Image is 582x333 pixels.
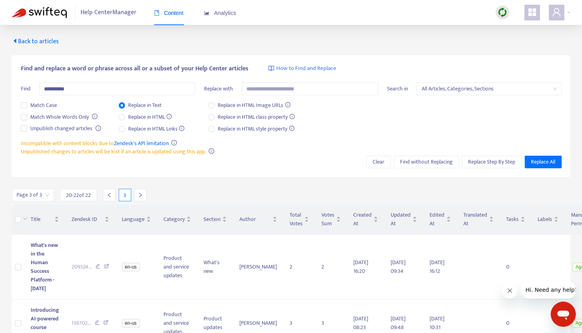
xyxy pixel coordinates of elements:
[204,215,220,224] span: Section
[391,211,411,228] span: Updated At
[521,281,576,298] iframe: Message from company
[27,113,92,121] span: Match Whole Words Only
[430,211,444,228] span: Edited At
[498,7,507,17] img: sync.dc5367851b00ba804db3.png
[12,38,18,44] span: caret-left
[283,235,315,300] td: 2
[353,211,372,228] span: Created At
[106,192,112,198] span: left
[163,215,185,224] span: Category
[21,147,206,156] span: Unpublished changes to articles will be lost if an article is updated using this app.
[157,204,197,235] th: Category
[21,64,248,74] span: Find and replace a word or phrase across all or a subset of your Help Center articles
[72,263,92,271] span: 209324 ...
[95,125,101,131] span: info-circle
[122,215,145,224] span: Language
[119,189,131,201] div: 3
[430,258,444,276] span: [DATE] 16:12
[321,211,334,228] span: Votes Sum
[268,65,274,72] img: image-link
[21,139,169,148] span: Incompatible with content blocks due to
[27,124,95,133] span: Unpublish changed articles
[125,101,165,110] span: Replace in Text
[215,125,297,133] span: Replace in HTML style property
[81,5,136,20] span: Help Center Manager
[197,204,233,235] th: Section
[92,114,97,119] span: info-circle
[215,113,298,121] span: Replace in HTML class property
[114,139,169,148] a: Zendesk's API limitation
[154,10,184,16] span: Content
[531,158,555,166] span: Replace All
[315,204,347,235] th: Votes Sum
[502,283,518,298] iframe: Close message
[463,211,487,228] span: Translated At
[65,204,116,235] th: Zendesk ID
[462,156,521,168] button: Replace Step By Step
[290,211,303,228] span: Total Votes
[72,319,91,327] span: 138702 ...
[500,235,531,300] td: 0
[125,113,175,121] span: Replace in HTML
[21,84,31,93] span: Find
[347,204,384,235] th: Created At
[283,204,315,235] th: Total Votes
[391,258,406,276] span: [DATE] 09:34
[122,319,140,327] span: en-us
[138,192,143,198] span: right
[421,83,556,95] span: All Articles, Categories, Sections
[506,215,519,224] span: Tasks
[531,204,565,235] th: Labels
[366,156,391,168] button: Clear
[353,314,368,332] span: [DATE] 08:23
[315,235,347,300] td: 2
[66,191,91,199] span: 20 - 22 of 22
[12,7,67,18] img: Swifteq
[233,235,283,300] td: [PERSON_NAME]
[197,235,233,300] td: What's new
[387,84,408,93] span: Search in
[157,235,197,300] td: Product and service updates
[384,204,423,235] th: Updated At
[23,216,28,221] span: down
[154,10,160,16] span: book
[27,101,60,110] span: Match Case
[276,64,336,73] span: How to Find and Replace
[551,302,576,327] iframe: Button to launch messaging window
[31,241,58,293] span: What's new in the Human Success Platform - [DATE]
[391,314,406,332] span: [DATE] 09:48
[233,204,283,235] th: Author
[353,258,368,276] span: [DATE] 16:20
[373,158,384,166] span: Clear
[394,156,459,168] button: Find without Replacing
[430,314,444,332] span: [DATE] 10:31
[215,101,294,110] span: Replace in HTML Image URLs
[468,158,515,166] span: Replace Step By Step
[423,204,457,235] th: Edited At
[538,215,552,224] span: Labels
[5,6,57,12] span: Hi. Need any help?
[204,10,209,16] span: area-chart
[125,125,188,133] span: Replace in HTML Links
[72,215,103,224] span: Zendesk ID
[527,7,537,17] span: appstore
[268,64,336,73] a: How to Find and Replace
[24,204,65,235] th: Title
[171,140,177,145] span: info-circle
[204,84,233,93] span: Replace with
[552,7,561,17] span: user
[209,148,214,154] span: info-circle
[239,215,271,224] span: Author
[116,204,157,235] th: Language
[31,215,53,224] span: Title
[400,158,453,166] span: Find without Replacing
[12,36,59,47] span: Back to articles
[525,156,562,168] button: Replace All
[500,204,531,235] th: Tasks
[457,204,500,235] th: Translated At
[204,10,236,16] span: Analytics
[122,263,140,271] span: en-us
